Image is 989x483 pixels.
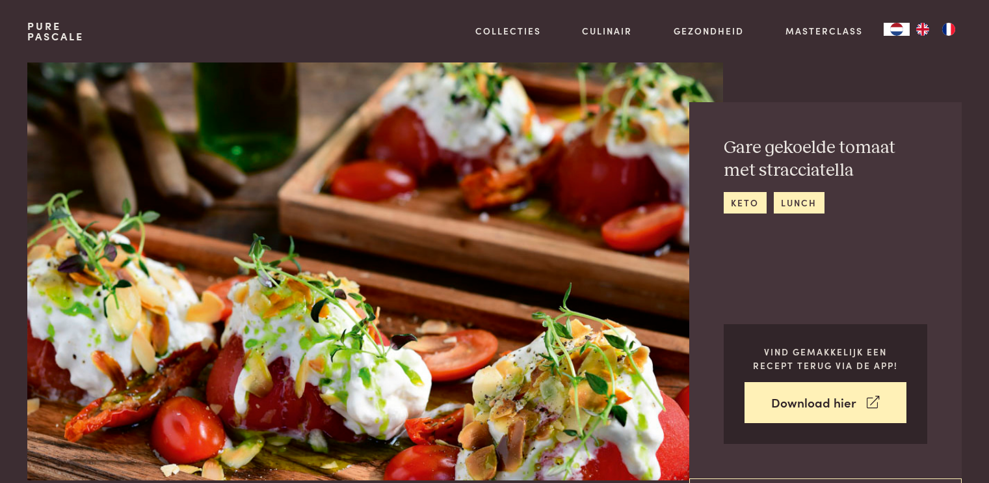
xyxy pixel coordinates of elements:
[27,21,84,42] a: PurePascale
[910,23,962,36] ul: Language list
[745,345,906,372] p: Vind gemakkelijk een recept terug via de app!
[724,192,767,214] a: keto
[745,382,906,423] a: Download hier
[910,23,936,36] a: EN
[582,24,632,38] a: Culinair
[884,23,962,36] aside: Language selected: Nederlands
[27,62,722,480] img: Gare gekoelde tomaat met stracciatella
[774,192,824,214] a: lunch
[884,23,910,36] a: NL
[724,137,927,182] h2: Gare gekoelde tomaat met stracciatella
[475,24,541,38] a: Collecties
[884,23,910,36] div: Language
[936,23,962,36] a: FR
[674,24,744,38] a: Gezondheid
[785,24,863,38] a: Masterclass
